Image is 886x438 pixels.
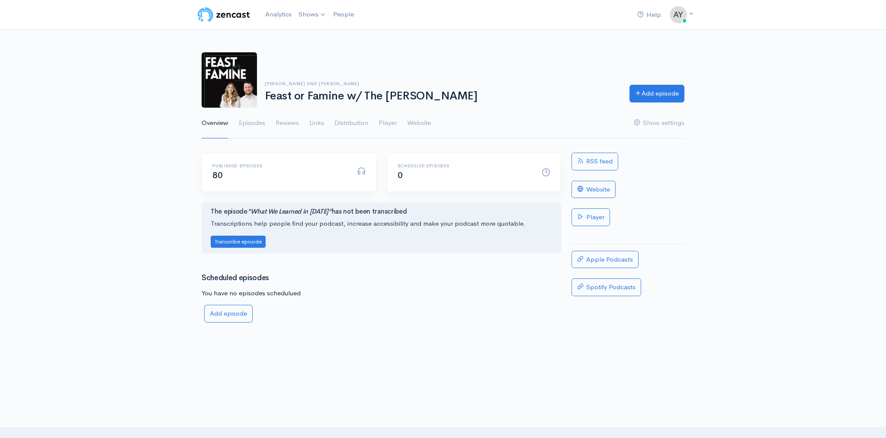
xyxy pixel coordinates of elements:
[330,5,357,24] a: People
[398,170,403,181] span: 0
[309,108,324,139] a: Links
[634,6,664,24] a: Help
[204,305,253,323] a: Add episode
[265,90,619,102] h1: Feast or Famine w/ The [PERSON_NAME]
[211,219,552,229] p: Transcriptions help people find your podcast, increase accessibility and make your podcast more q...
[202,108,228,139] a: Overview
[571,208,610,226] a: Player
[265,81,619,86] h6: [PERSON_NAME] and [PERSON_NAME]
[211,236,266,248] button: Transcribe episode
[202,274,561,282] h3: Scheduled episodes
[334,108,368,139] a: Distribution
[276,108,299,139] a: Reviews
[211,237,266,245] a: Transcribe episode
[571,153,618,170] a: RSS feed
[239,108,265,139] a: Episodes
[212,170,222,181] span: 80
[571,251,639,269] a: Apple Podcasts
[407,108,431,139] a: Website
[571,181,616,198] a: Website
[202,288,561,298] p: You have no episodes schedulued
[212,163,347,168] h6: Published episodes
[629,85,684,102] a: Add episode
[634,108,684,139] a: Show settings
[247,207,332,215] i: "What We Learned in [DATE]"
[211,208,552,215] h4: The episode has not been transcribed
[196,6,251,23] img: ZenCast Logo
[262,5,295,24] a: Analytics
[670,6,687,23] img: ...
[398,163,532,168] h6: Scheduled episodes
[379,108,397,139] a: Player
[571,278,641,296] a: Spotify Podcasts
[295,5,330,24] a: Shows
